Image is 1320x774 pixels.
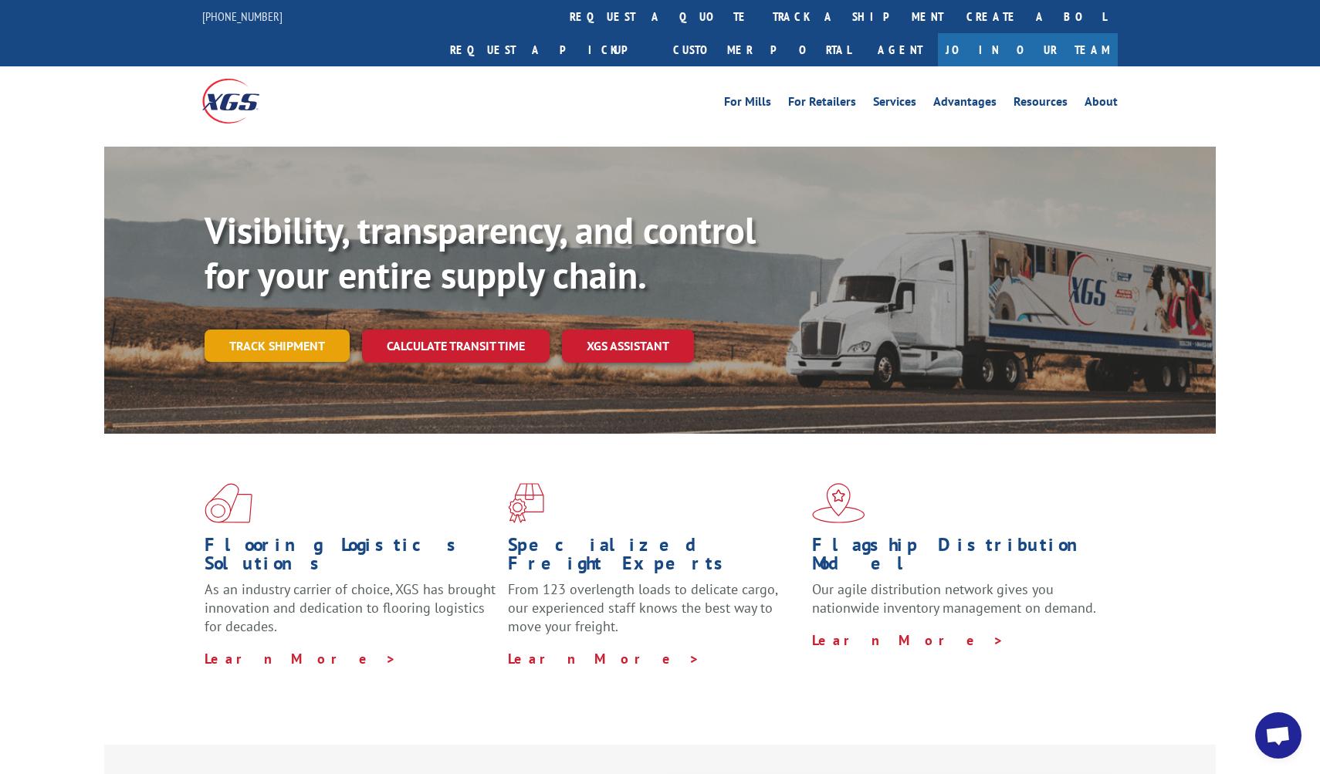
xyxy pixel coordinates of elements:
span: As an industry carrier of choice, XGS has brought innovation and dedication to flooring logistics... [205,580,496,635]
a: Resources [1014,96,1068,113]
a: Learn More > [508,650,700,668]
div: Open chat [1255,712,1301,759]
h1: Specialized Freight Experts [508,536,800,580]
span: Our agile distribution network gives you nationwide inventory management on demand. [812,580,1096,617]
a: Request a pickup [438,33,662,66]
a: Join Our Team [938,33,1118,66]
img: xgs-icon-flagship-distribution-model-red [812,483,865,523]
a: Track shipment [205,330,350,362]
img: xgs-icon-focused-on-flooring-red [508,483,544,523]
a: Learn More > [812,631,1004,649]
a: About [1085,96,1118,113]
a: XGS ASSISTANT [562,330,694,363]
b: Visibility, transparency, and control for your entire supply chain. [205,206,756,299]
a: Advantages [933,96,997,113]
a: Agent [862,33,938,66]
a: Customer Portal [662,33,862,66]
a: For Mills [724,96,771,113]
a: Calculate transit time [362,330,550,363]
a: Learn More > [205,650,397,668]
a: Services [873,96,916,113]
h1: Flooring Logistics Solutions [205,536,496,580]
a: [PHONE_NUMBER] [202,8,283,24]
p: From 123 overlength loads to delicate cargo, our experienced staff knows the best way to move you... [508,580,800,649]
a: For Retailers [788,96,856,113]
h1: Flagship Distribution Model [812,536,1104,580]
img: xgs-icon-total-supply-chain-intelligence-red [205,483,252,523]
